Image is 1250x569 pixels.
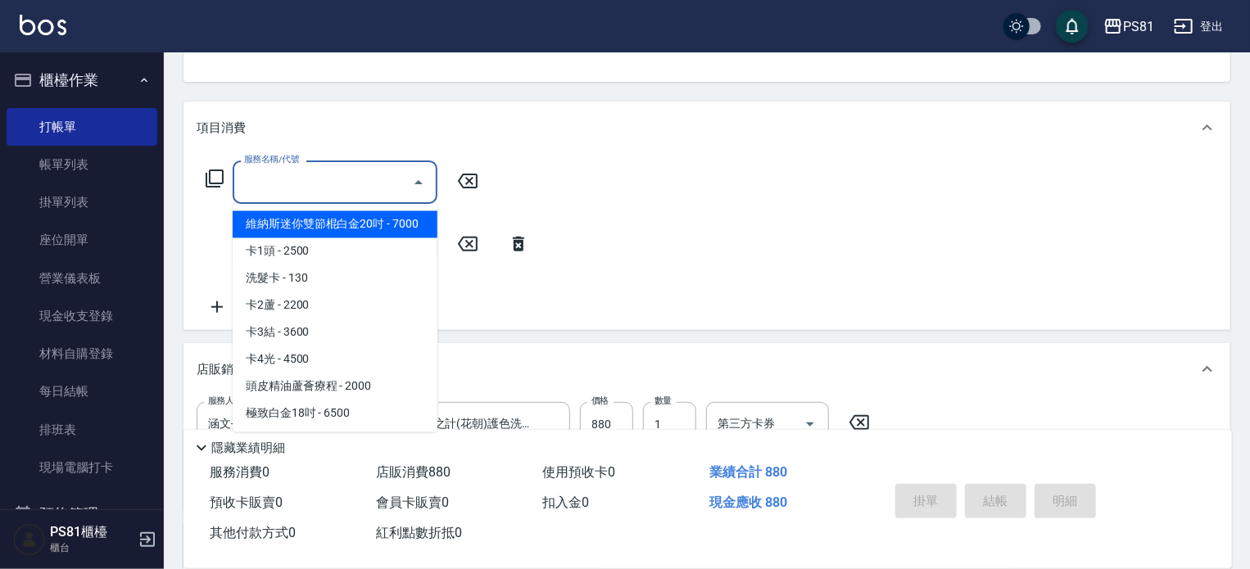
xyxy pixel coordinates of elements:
[543,464,616,480] span: 使用預收卡 0
[591,395,609,407] label: 價格
[797,411,823,437] button: Open
[7,59,157,102] button: 櫃檯作業
[709,494,787,510] span: 現金應收 880
[7,221,157,259] a: 座位開單
[210,464,269,480] span: 服務消費 0
[1123,16,1154,37] div: PS81
[405,169,432,196] button: Close
[233,427,437,454] span: 極致白金20吋 - 7500
[1167,11,1230,42] button: 登出
[543,494,590,510] span: 扣入金 0
[7,449,157,486] a: 現場電腦打卡
[233,373,437,400] span: 頭皮精油蘆薈療程 - 2000
[233,292,437,319] span: 卡2蘆 - 2200
[233,346,437,373] span: 卡4光 - 4500
[7,373,157,410] a: 每日結帳
[183,343,1230,395] div: 店販銷售
[210,525,296,540] span: 其他付款方式 0
[50,524,134,540] h5: PS81櫃檯
[1056,10,1089,43] button: save
[233,238,437,265] span: 卡1頭 - 2500
[7,335,157,373] a: 材料自購登錄
[233,211,437,238] span: 維納斯迷你雙節棍白金20吋 - 7000
[50,540,134,555] p: 櫃台
[7,183,157,221] a: 掛單列表
[233,319,437,346] span: 卡3結 - 3600
[183,102,1230,154] div: 項目消費
[7,146,157,183] a: 帳單列表
[7,493,157,535] button: 預約管理
[13,523,46,556] img: Person
[654,395,672,407] label: 數量
[197,120,246,137] p: 項目消費
[233,400,437,427] span: 極致白金18吋 - 6500
[376,525,462,540] span: 紅利點數折抵 0
[208,395,280,407] label: 服務人員姓名/編號
[7,260,157,297] a: 營業儀表板
[376,494,449,510] span: 會員卡販賣 0
[709,464,787,480] span: 業績合計 880
[233,265,437,292] span: 洗髮卡 - 130
[1097,10,1161,43] button: PS81
[20,15,66,35] img: Logo
[197,361,246,378] p: 店販銷售
[376,464,451,480] span: 店販消費 880
[7,108,157,146] a: 打帳單
[7,411,157,449] a: 排班表
[211,440,285,457] p: 隱藏業績明細
[210,494,283,510] span: 預收卡販賣 0
[244,153,299,165] label: 服務名稱/代號
[7,297,157,335] a: 現金收支登錄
